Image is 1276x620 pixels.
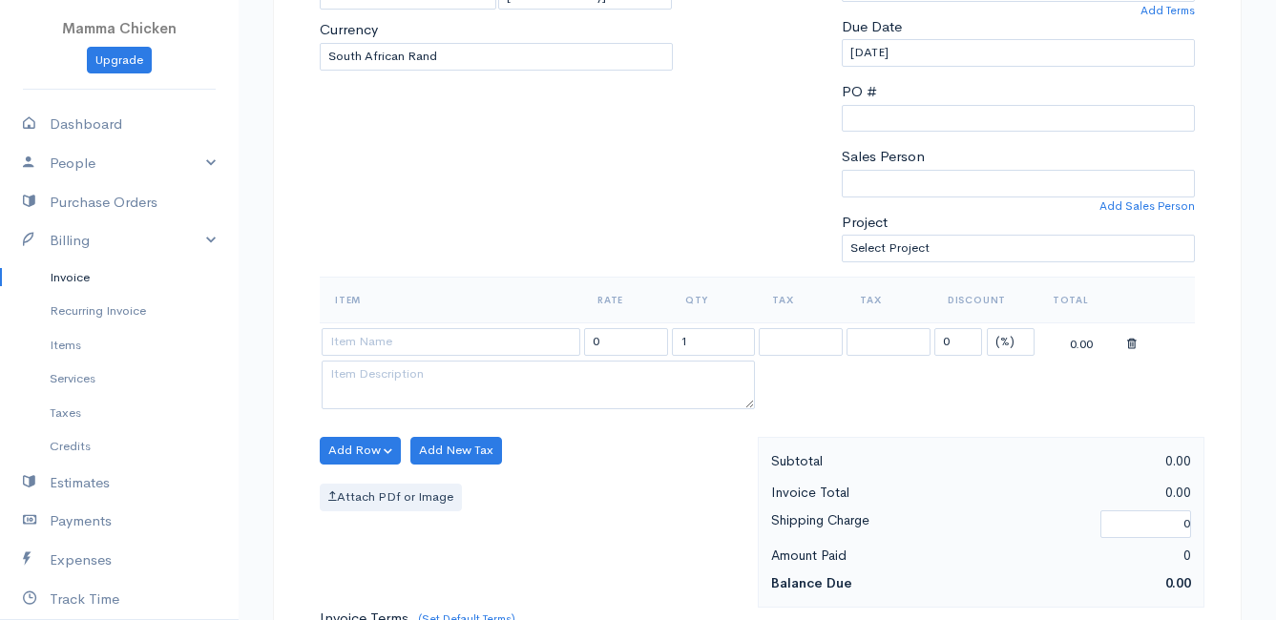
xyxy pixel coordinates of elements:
a: Add Sales Person [1099,197,1195,215]
label: Currency [320,19,378,41]
th: Item [320,277,582,322]
th: Qty [670,277,758,322]
strong: Balance Due [771,574,852,591]
input: Item Name [322,328,580,356]
span: 0.00 [1165,574,1191,591]
div: 0 [981,544,1201,568]
label: Project [842,212,888,234]
th: Tax [757,277,845,322]
button: Add Row [320,437,401,465]
th: Tax [845,277,932,322]
button: Add New Tax [410,437,502,465]
div: 0.00 [1039,330,1123,354]
a: Upgrade [87,47,152,74]
th: Discount [932,277,1037,322]
label: Due Date [842,16,902,38]
a: Add Terms [1140,2,1195,19]
div: Subtotal [762,449,981,473]
span: Mamma Chicken [62,19,177,37]
div: 0.00 [981,449,1201,473]
input: dd-mm-yyyy [842,39,1195,67]
label: Attach PDf or Image [320,484,462,511]
th: Rate [582,277,670,322]
div: Shipping Charge [762,508,1091,540]
label: PO # [842,81,877,103]
div: Invoice Total [762,481,981,505]
th: Total [1037,277,1125,322]
div: Amount Paid [762,544,981,568]
div: 0.00 [981,481,1201,505]
label: Sales Person [842,146,925,168]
